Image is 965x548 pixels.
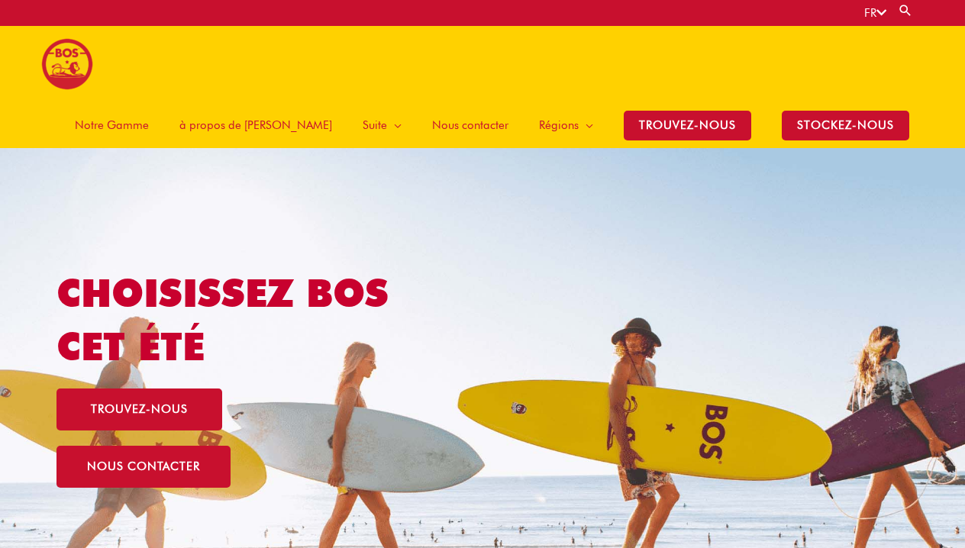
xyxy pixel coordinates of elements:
a: Suite [347,102,417,148]
nav: Site Navigation [48,102,925,148]
a: Régions [524,102,608,148]
a: TROUVEZ-NOUS [608,102,767,148]
a: Search button [898,3,913,18]
a: nous contacter [56,446,231,488]
span: trouvez-nous [91,404,188,415]
span: Régions [539,102,579,148]
a: Nous contacter [417,102,524,148]
a: stockez-nous [767,102,925,148]
span: nous contacter [87,461,200,472]
span: Nous contacter [432,102,508,148]
span: TROUVEZ-NOUS [624,111,751,140]
a: FR [864,6,886,20]
span: stockez-nous [782,111,909,140]
a: trouvez-nous [56,388,222,430]
a: Notre Gamme [60,102,164,148]
span: Suite [363,102,387,148]
span: à propos de [PERSON_NAME] [179,102,332,148]
img: BOS logo finals-200px [41,38,93,90]
a: à propos de [PERSON_NAME] [164,102,347,148]
h1: Choisissez BOS cet été [56,266,442,373]
span: Notre Gamme [75,102,149,148]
